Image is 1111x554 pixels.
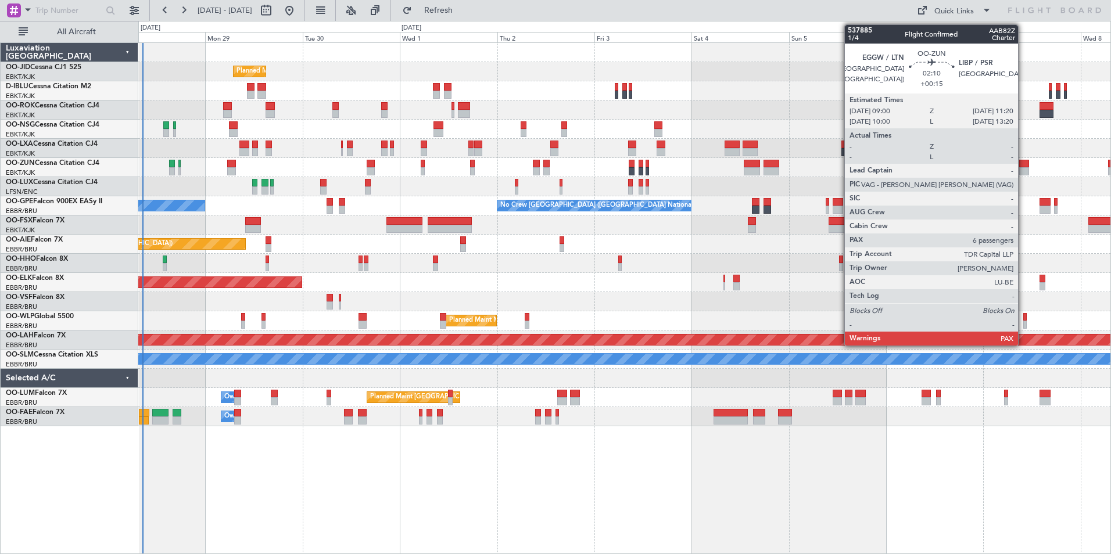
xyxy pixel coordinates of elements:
[6,256,68,262] a: OO-HHOFalcon 8X
[6,102,99,109] a: OO-ROKCessna Citation CJ4
[6,418,37,426] a: EBBR/BRU
[6,275,32,282] span: OO-ELK
[500,197,695,214] div: No Crew [GEOGRAPHIC_DATA] ([GEOGRAPHIC_DATA] National)
[6,351,34,358] span: OO-SLM
[400,32,497,42] div: Wed 1
[6,149,35,158] a: EBKT/KJK
[6,73,35,81] a: EBKT/KJK
[6,313,74,320] a: OO-WLPGlobal 5500
[594,32,691,42] div: Fri 3
[6,409,64,416] a: OO-FAEFalcon 7X
[6,102,35,109] span: OO-ROK
[6,168,35,177] a: EBKT/KJK
[789,32,886,42] div: Sun 5
[6,207,37,215] a: EBBR/BRU
[6,341,37,350] a: EBBR/BRU
[6,92,35,100] a: EBKT/KJK
[6,121,99,128] a: OO-NSGCessna Citation CJ4
[911,1,997,20] button: Quick Links
[108,32,205,42] div: Sun 28
[35,2,102,19] input: Trip Number
[6,160,99,167] a: OO-ZUNCessna Citation CJ4
[691,32,789,42] div: Sat 4
[303,32,400,42] div: Tue 30
[224,388,303,406] div: Owner Melsbroek Air Base
[6,256,36,262] span: OO-HHO
[6,294,64,301] a: OO-VSFFalcon 8X
[6,275,64,282] a: OO-ELKFalcon 8X
[6,313,34,320] span: OO-WLP
[6,179,33,186] span: OO-LUX
[6,236,63,243] a: OO-AIEFalcon 7X
[236,63,372,80] div: Planned Maint Kortrijk-[GEOGRAPHIC_DATA]
[497,32,594,42] div: Thu 2
[6,198,33,205] span: OO-GPE
[6,332,66,339] a: OO-LAHFalcon 7X
[6,111,35,120] a: EBKT/KJK
[6,283,37,292] a: EBBR/BRU
[6,398,37,407] a: EBBR/BRU
[6,83,28,90] span: D-IBLU
[6,245,37,254] a: EBBR/BRU
[886,32,983,42] div: Mon 6
[6,360,37,369] a: EBBR/BRU
[402,23,421,33] div: [DATE]
[397,1,467,20] button: Refresh
[6,351,98,358] a: OO-SLMCessna Citation XLS
[6,141,33,148] span: OO-LXA
[6,217,33,224] span: OO-FSX
[6,409,33,416] span: OO-FAE
[6,303,37,311] a: EBBR/BRU
[141,23,160,33] div: [DATE]
[983,32,1080,42] div: Tue 7
[414,6,463,15] span: Refresh
[6,160,35,167] span: OO-ZUN
[6,264,37,273] a: EBBR/BRU
[922,139,1057,157] div: Planned Maint Kortrijk-[GEOGRAPHIC_DATA]
[449,312,533,329] div: Planned Maint Milan (Linate)
[224,408,303,425] div: Owner Melsbroek Air Base
[30,28,123,36] span: All Aircraft
[370,388,580,406] div: Planned Maint [GEOGRAPHIC_DATA] ([GEOGRAPHIC_DATA] National)
[934,6,974,17] div: Quick Links
[6,121,35,128] span: OO-NSG
[6,226,35,235] a: EBKT/KJK
[6,83,91,90] a: D-IBLUCessna Citation M2
[6,294,33,301] span: OO-VSF
[6,217,64,224] a: OO-FSXFalcon 7X
[6,141,98,148] a: OO-LXACessna Citation CJ4
[198,5,252,16] span: [DATE] - [DATE]
[6,198,102,205] a: OO-GPEFalcon 900EX EASy II
[6,130,35,139] a: EBKT/KJK
[205,32,302,42] div: Mon 29
[6,322,37,330] a: EBBR/BRU
[6,390,67,397] a: OO-LUMFalcon 7X
[6,390,35,397] span: OO-LUM
[6,179,98,186] a: OO-LUXCessna Citation CJ4
[6,64,81,71] a: OO-JIDCessna CJ1 525
[13,23,126,41] button: All Aircraft
[6,64,30,71] span: OO-JID
[6,188,38,196] a: LFSN/ENC
[6,236,31,243] span: OO-AIE
[6,332,34,339] span: OO-LAH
